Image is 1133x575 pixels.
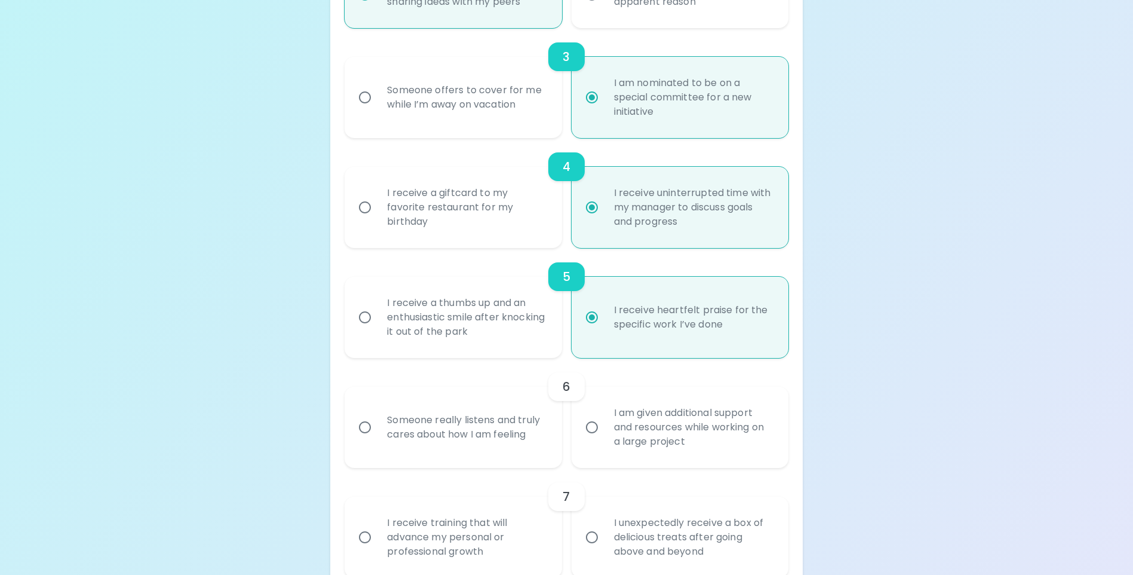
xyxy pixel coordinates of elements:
[604,62,782,133] div: I am nominated to be on a special committee for a new initiative
[563,157,570,176] h6: 4
[377,69,555,126] div: Someone offers to cover for me while I’m away on vacation
[563,377,570,396] h6: 6
[377,501,555,573] div: I receive training that will advance my personal or professional growth
[604,289,782,346] div: I receive heartfelt praise for the specific work I’ve done
[345,28,788,138] div: choice-group-check
[563,487,570,506] h6: 7
[377,399,555,456] div: Someone really listens and truly cares about how I am feeling
[604,172,782,243] div: I receive uninterrupted time with my manager to discuss goals and progress
[345,248,788,358] div: choice-group-check
[377,282,555,353] div: I receive a thumbs up and an enthusiastic smile after knocking it out of the park
[604,501,782,573] div: I unexpectedly receive a box of delicious treats after going above and beyond
[604,392,782,463] div: I am given additional support and resources while working on a large project
[345,138,788,248] div: choice-group-check
[563,47,570,66] h6: 3
[563,267,570,286] h6: 5
[345,358,788,468] div: choice-group-check
[377,172,555,243] div: I receive a giftcard to my favorite restaurant for my birthday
